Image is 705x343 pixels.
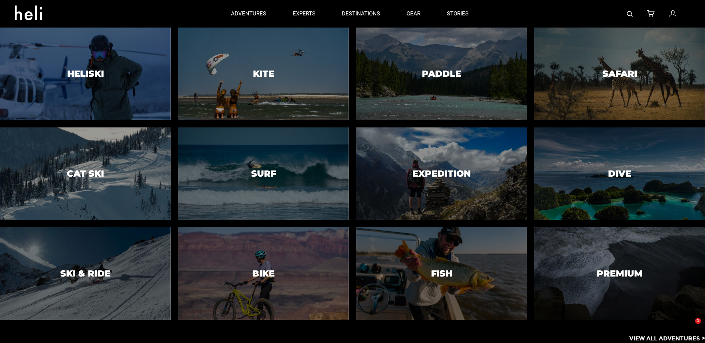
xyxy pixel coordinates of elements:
p: adventures [231,10,266,18]
h3: Expedition [412,169,471,178]
h3: Bike [252,269,275,278]
h3: Cat Ski [67,169,104,178]
h3: Surf [251,169,276,178]
h3: Paddle [422,69,461,79]
p: View All Adventures > [629,335,705,343]
h3: Safari [603,69,637,79]
span: 1 [695,318,701,324]
h3: Fish [431,269,452,278]
h3: Heliski [67,69,104,79]
iframe: Intercom live chat [680,318,698,336]
h3: Dive [608,169,631,178]
h3: Ski & Ride [60,269,111,278]
img: search-bar-icon.svg [627,11,633,17]
a: PremiumPremium image [534,227,705,320]
p: destinations [342,10,380,18]
h3: Premium [597,269,643,278]
p: experts [293,10,315,18]
h3: Kite [253,69,274,79]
